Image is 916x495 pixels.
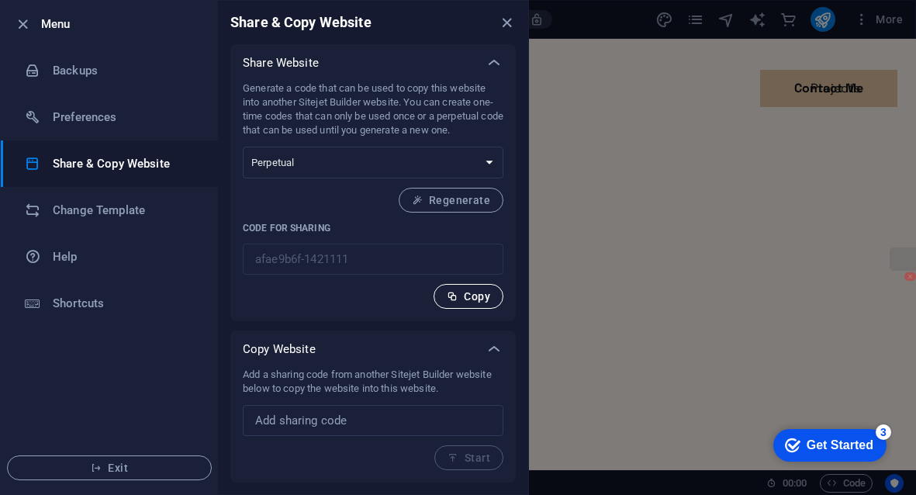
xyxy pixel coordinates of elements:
[243,55,319,71] p: Share Website
[904,272,916,281] button: X
[53,61,196,80] h6: Backups
[412,194,490,206] span: Regenerate
[12,8,126,40] div: Get Started 3 items remaining, 40% complete
[53,154,196,173] h6: Share & Copy Website
[1,234,218,280] a: Help
[46,17,112,31] div: Get Started
[115,3,130,19] div: 3
[497,13,516,32] button: close
[41,15,206,33] h6: Menu
[399,188,503,213] button: Regenerate
[243,222,503,234] p: Code for sharing
[20,462,199,474] span: Exit
[243,341,316,357] p: Copy Website
[53,201,196,220] h6: Change Template
[53,247,196,266] h6: Help
[230,331,516,368] div: Copy Website
[243,368,503,396] p: Add a sharing code from another Sitejet Builder website below to copy the website into this website.
[53,108,196,126] h6: Preferences
[230,13,372,32] h6: Share & Copy Website
[243,405,503,436] input: Add sharing code
[53,294,196,313] h6: Shortcuts
[243,81,503,137] p: Generate a code that can be used to copy this website into another Sitejet Builder website. You c...
[7,455,212,480] button: Exit
[230,44,516,81] div: Share Website
[447,290,490,303] span: Copy
[434,284,503,309] button: Copy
